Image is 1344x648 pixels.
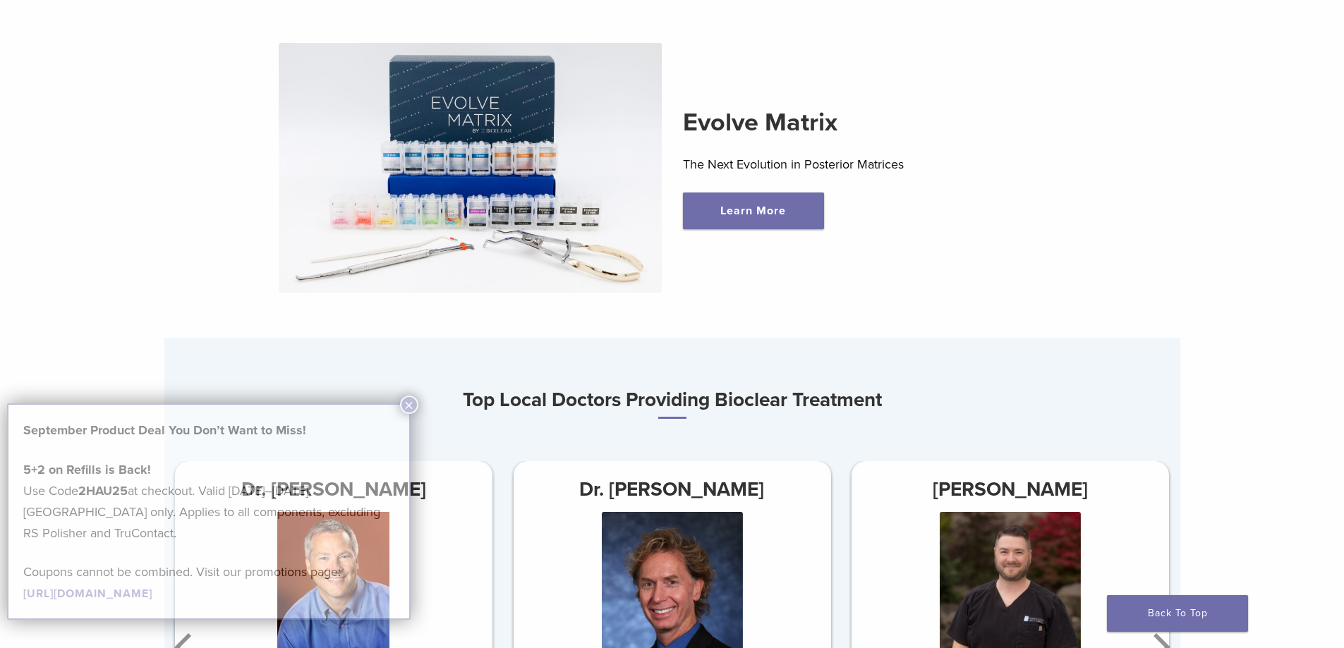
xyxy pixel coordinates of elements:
p: Use Code at checkout. Valid [DATE]–[DATE], [GEOGRAPHIC_DATA] only. Applies to all components, exc... [23,459,394,544]
h2: Evolve Matrix [683,106,1066,140]
h3: Top Local Doctors Providing Bioclear Treatment [164,383,1180,419]
a: Learn More [683,192,824,229]
h3: Dr. [PERSON_NAME] [513,472,830,506]
a: Back To Top [1107,595,1248,632]
a: [URL][DOMAIN_NAME] [23,587,152,601]
h3: [PERSON_NAME] [852,472,1169,506]
strong: 2HAU25 [78,483,128,499]
button: Close [400,396,418,414]
strong: September Product Deal You Don’t Want to Miss! [23,422,306,438]
strong: 5+2 on Refills is Back! [23,462,151,477]
p: Coupons cannot be combined. Visit our promotions page: [23,561,394,604]
p: The Next Evolution in Posterior Matrices [683,154,1066,175]
img: Evolve Matrix [279,43,662,293]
